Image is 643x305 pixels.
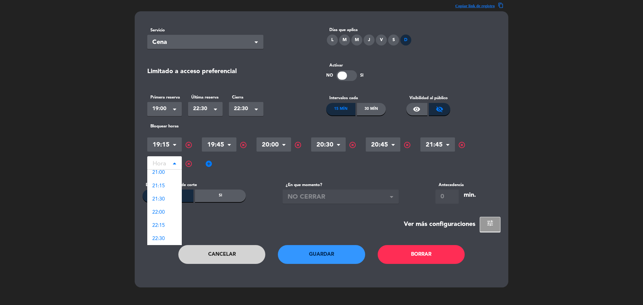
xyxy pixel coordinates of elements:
button: Guardar [278,245,365,264]
label: Última reserva [188,94,223,101]
span: 22:00 [152,210,165,215]
input: 0 [435,190,459,204]
span: 21:15 [152,184,165,189]
label: Primera reserva [147,94,182,101]
span: highlight_off [403,141,411,149]
span: highlight_off [240,141,247,149]
label: Visibilidad al público [406,95,496,101]
div: 30 Mín [357,103,386,115]
span: add_circle [205,160,213,168]
span: highlight_off [294,141,302,149]
label: Intervalos cada [326,95,406,101]
button: tune [480,217,500,232]
label: Establecer horario de corte [143,182,246,188]
label: Antecedencia [435,182,464,188]
div: M [351,35,362,45]
div: Días que aplica [326,27,496,33]
label: Servicio [147,27,263,34]
span: highlight_off [349,141,356,149]
span: highlight_off [458,141,466,149]
label: Cierra [229,94,263,101]
div: S [388,35,399,45]
span: 22:30 [234,104,253,113]
span: visibility [413,105,420,113]
button: Borrar [378,245,465,264]
div: M [339,35,350,45]
label: ¿En que momento? [283,182,399,188]
span: 21:00 [152,170,165,175]
span: content_copy [498,3,504,9]
span: Copiar link de registro [455,3,495,9]
span: visibility_off [436,105,443,113]
span: NO CERRAR [288,192,389,202]
div: Ver más configuraciones [404,219,475,230]
span: 22:30 [152,236,165,241]
div: No [143,190,193,202]
div: V [376,35,387,45]
label: Activar [326,62,364,69]
div: L [327,35,338,45]
span: 22:30 [193,104,213,113]
span: highlight_off [185,160,192,168]
span: Cena [152,37,253,48]
div: Si [195,190,246,202]
div: J [364,35,375,45]
span: 21:30 [152,197,165,202]
button: Cancelar [178,245,266,264]
span: 22:15 [152,223,165,228]
div: Limitado a acceso preferencial [147,67,237,77]
label: Bloquear horas [147,123,496,130]
div: min. [464,190,476,201]
span: tune [486,219,494,227]
div: D [400,35,411,45]
div: 15 Mín [326,103,355,115]
span: 19:00 [152,104,172,113]
span: highlight_off [185,141,192,149]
